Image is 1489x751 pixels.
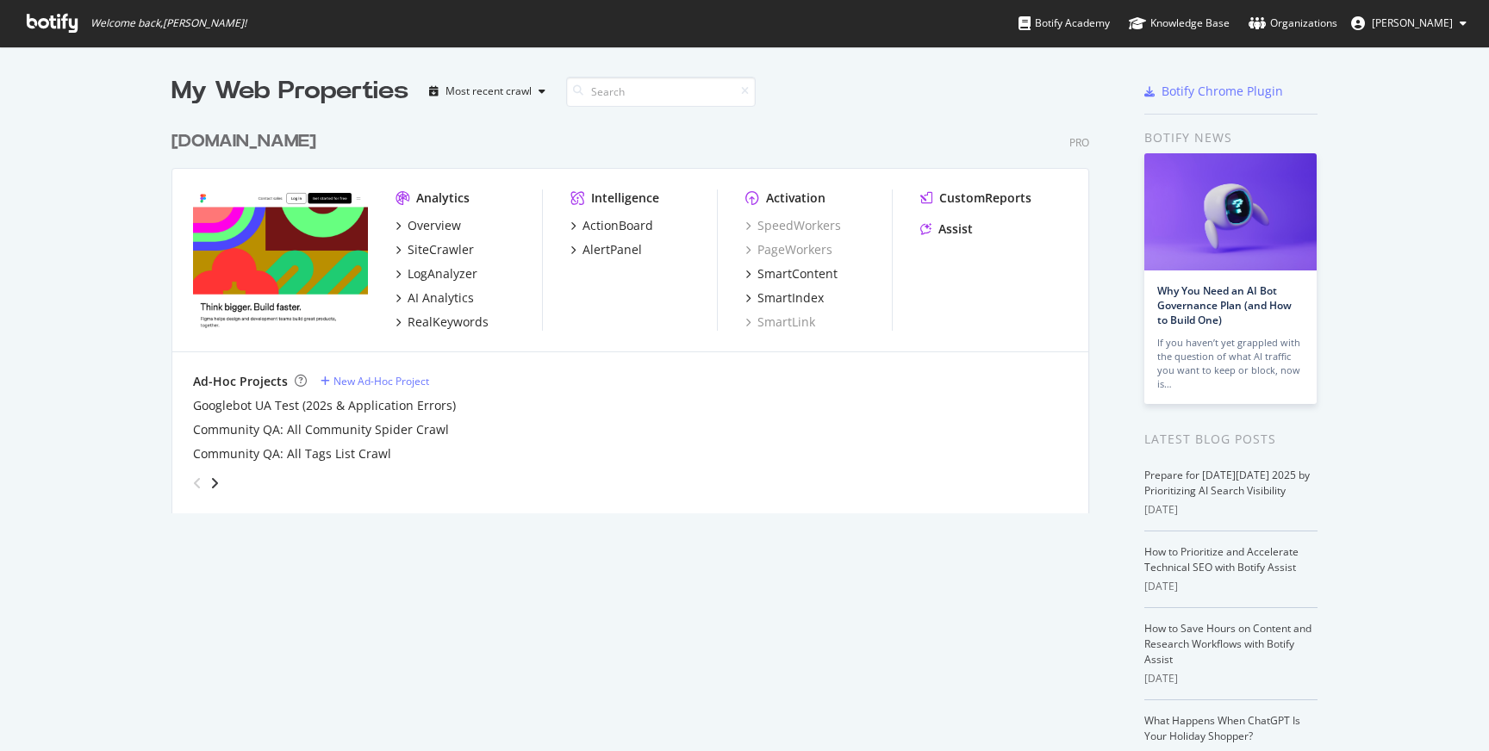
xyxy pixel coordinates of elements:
a: [DOMAIN_NAME] [171,129,323,154]
div: Most recent crawl [445,86,532,96]
img: figma.com [193,189,368,329]
div: CustomReports [939,189,1031,207]
a: SmartLink [745,313,815,331]
a: PageWorkers [745,241,832,258]
a: Community QA: All Community Spider Crawl [193,421,449,438]
div: Botify news [1144,128,1318,147]
a: SpeedWorkers [745,217,841,234]
div: SmartIndex [757,289,824,307]
div: Organizations [1249,15,1337,32]
div: My Web Properties [171,74,408,109]
div: Assist [938,220,973,238]
a: How to Save Hours on Content and Research Workflows with Botify Assist [1144,621,1311,667]
a: SmartContent [745,265,838,282]
a: Why You Need an AI Bot Governance Plan (and How to Build One) [1157,283,1292,327]
a: Googlebot UA Test (202s & Application Errors) [193,397,456,414]
div: Pro [1069,135,1089,150]
div: Analytics [416,189,470,207]
div: ActionBoard [583,217,653,234]
span: Konrad Burchardt [1372,16,1453,30]
img: Why You Need an AI Bot Governance Plan (and How to Build One) [1144,153,1317,270]
a: New Ad-Hoc Project [321,374,429,388]
a: AlertPanel [570,241,642,258]
input: Search [566,77,756,107]
div: angle-right [209,475,221,492]
a: How to Prioritize and Accelerate Technical SEO with Botify Assist [1144,544,1299,574]
div: Knowledge Base [1129,15,1230,32]
div: If you haven’t yet grappled with the question of what AI traffic you want to keep or block, now is… [1157,336,1304,391]
div: Botify Academy [1019,15,1110,32]
div: Activation [766,189,825,207]
div: Botify Chrome Plugin [1162,83,1283,100]
a: CustomReports [920,189,1031,207]
div: Ad-Hoc Projects [193,373,288,390]
span: Welcome back, [PERSON_NAME] ! [90,16,246,30]
a: ActionBoard [570,217,653,234]
a: SmartIndex [745,289,824,307]
a: What Happens When ChatGPT Is Your Holiday Shopper? [1144,713,1300,743]
div: AI Analytics [408,289,474,307]
div: [DATE] [1144,671,1318,686]
div: Overview [408,217,461,234]
a: RealKeywords [396,313,489,331]
div: [DATE] [1144,502,1318,518]
a: SiteCrawler [396,241,474,258]
div: Intelligence [591,189,659,207]
a: Botify Chrome Plugin [1144,83,1283,100]
div: grid [171,109,1103,513]
div: SiteCrawler [408,241,474,258]
div: SmartContent [757,265,838,282]
div: LogAnalyzer [408,265,477,282]
div: [DATE] [1144,579,1318,594]
div: angle-left [186,469,209,497]
a: Prepare for [DATE][DATE] 2025 by Prioritizing AI Search Visibility [1144,468,1310,498]
a: LogAnalyzer [396,265,477,282]
button: Most recent crawl [422,78,552,105]
div: Latest Blog Posts [1144,430,1318,449]
button: [PERSON_NAME] [1337,9,1480,37]
div: [DOMAIN_NAME] [171,129,316,154]
a: Community QA: All Tags List Crawl [193,445,391,462]
div: New Ad-Hoc Project [333,374,429,388]
div: RealKeywords [408,313,489,331]
a: Assist [920,220,973,238]
a: AI Analytics [396,289,474,307]
a: Overview [396,217,461,234]
div: AlertPanel [583,241,642,258]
